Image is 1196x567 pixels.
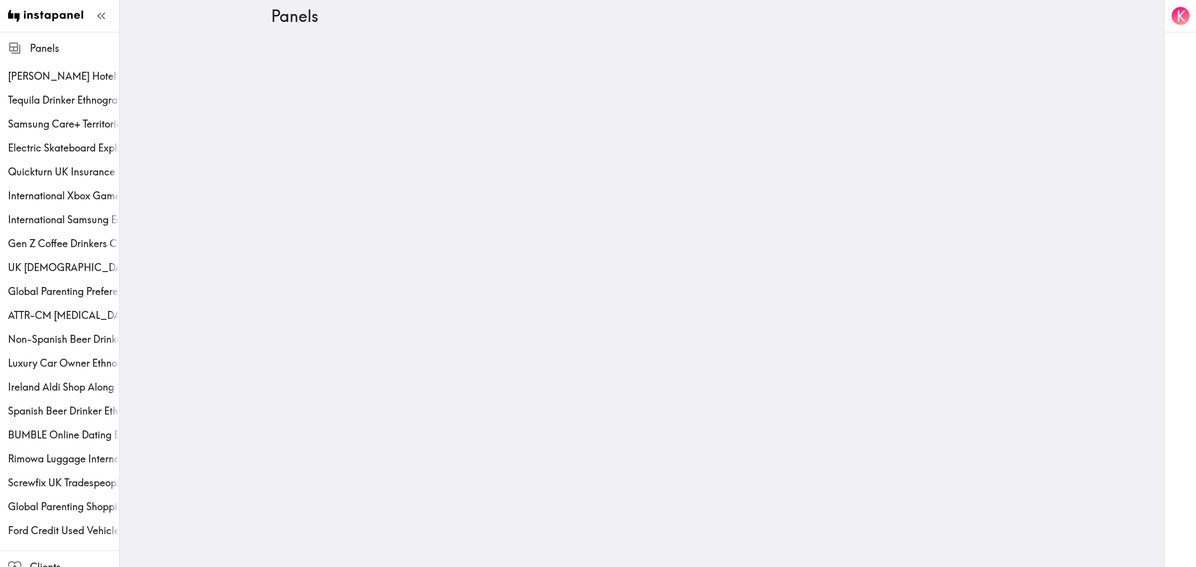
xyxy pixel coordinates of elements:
[271,6,1005,25] h3: Panels
[8,213,119,227] span: International Samsung Earphone Ethnography
[8,189,119,203] span: International Xbox Game Pass Exploratory
[1177,7,1186,25] span: K
[8,165,119,179] span: Quickturn UK Insurance Exploratory
[1171,6,1191,26] button: K
[8,356,119,370] span: Luxury Car Owner Ethnography
[8,332,119,346] span: Non-Spanish Beer Drinker Ethnography
[8,141,119,155] span: Electric Skateboard Exploratory
[8,308,119,322] div: ATTR-CM Heart Condition Patients Ethnography
[8,308,119,322] span: ATTR-CM [MEDICAL_DATA] Patients Ethnography
[8,261,119,275] span: UK [DEMOGRAPHIC_DATA] Healthy Eating Ethnography
[30,41,119,55] span: Panels
[8,500,119,514] span: Global Parenting Shopping Preferences Ethnography
[8,524,119,538] span: Ford Credit Used Vehicle Owners Ethnography
[8,476,119,490] span: Screwfix UK Tradespeople Creative Testing
[8,428,119,442] span: BUMBLE Online Dating Ethnography
[8,404,119,418] span: Spanish Beer Drinker Ethnography
[8,237,119,251] span: Gen Z Coffee Drinkers Creative Testing
[8,117,119,131] span: Samsung Care+ Territories Creative Testing
[8,69,119,83] span: [PERSON_NAME] Hotel Customer Ethnography
[8,261,119,275] div: UK Female Healthy Eating Ethnography
[8,93,119,107] span: Tequila Drinker Ethnography
[8,452,119,466] span: Rimowa Luggage International Exploratory
[8,380,119,394] span: Ireland Aldi Shop Along Study
[8,69,119,83] div: Conrad Hotel Customer Ethnography
[8,284,119,298] span: Global Parenting Preferences Shop-Along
